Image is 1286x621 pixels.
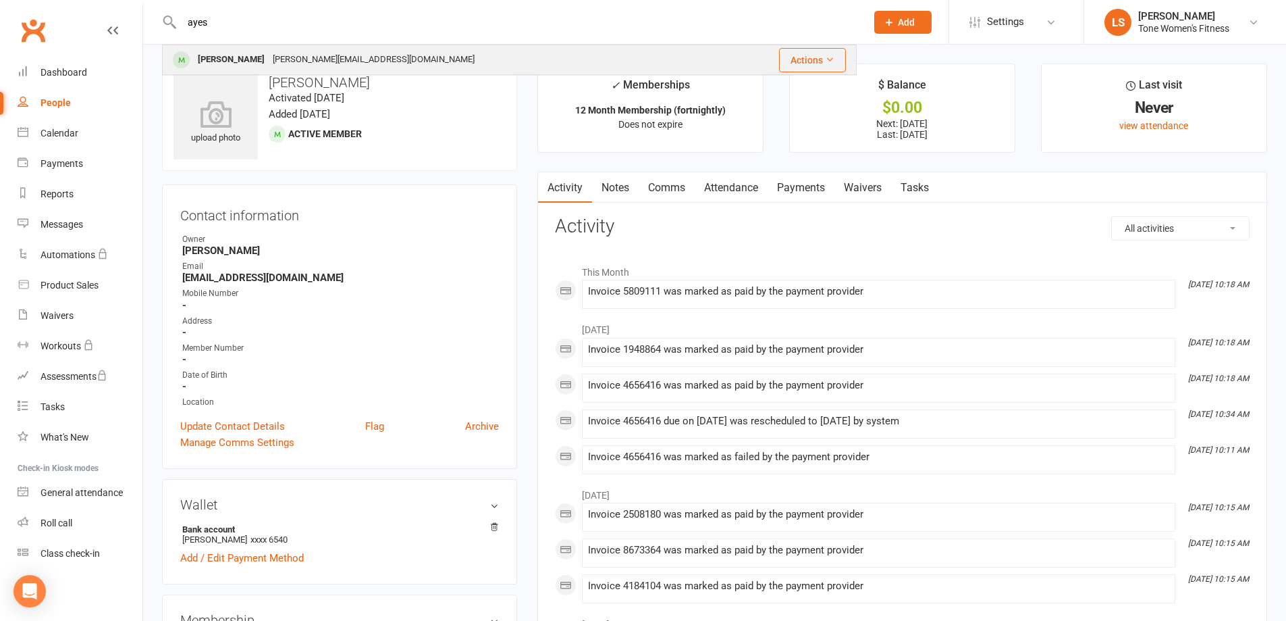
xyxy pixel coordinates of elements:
a: Activity [538,172,592,203]
div: [PERSON_NAME] [1138,10,1229,22]
strong: 12 Month Membership (fortnightly) [575,105,726,116]
strong: - [182,380,499,393]
a: Waivers [18,301,142,331]
strong: [EMAIL_ADDRESS][DOMAIN_NAME] [182,272,499,284]
div: Invoice 4184104 was marked as paid by the payment provider [588,580,1169,592]
a: Workouts [18,331,142,362]
a: Notes [592,172,639,203]
strong: - [182,299,499,312]
i: [DATE] 10:18 AM [1188,338,1249,347]
span: Active member [288,128,362,139]
span: xxxx 6540 [250,535,288,545]
i: [DATE] 10:15 AM [1188,503,1249,512]
i: [DATE] 10:18 AM [1188,280,1249,289]
a: Product Sales [18,270,142,301]
div: Invoice 1948864 was marked as paid by the payment provider [588,344,1169,355]
a: People [18,88,142,118]
div: [PERSON_NAME] [194,50,269,70]
input: Search... [178,13,857,32]
a: Assessments [18,362,142,392]
p: Next: [DATE] Last: [DATE] [802,118,1002,140]
a: What's New [18,422,142,453]
a: Manage Comms Settings [180,434,294,451]
div: Messages [41,219,83,230]
a: Payments [18,149,142,179]
li: [DATE] [555,481,1250,503]
div: Open Intercom Messenger [14,575,46,607]
a: Class kiosk mode [18,539,142,569]
strong: - [182,353,499,366]
div: General attendance [41,487,123,498]
a: Roll call [18,508,142,539]
div: [PERSON_NAME][EMAIL_ADDRESS][DOMAIN_NAME] [269,50,479,70]
div: Dashboard [41,67,87,78]
div: Address [182,315,499,328]
time: Added [DATE] [269,108,330,120]
a: Clubworx [16,14,50,47]
a: Dashboard [18,57,142,88]
i: [DATE] 10:18 AM [1188,374,1249,383]
a: view attendance [1119,120,1188,131]
li: [DATE] [555,316,1250,337]
h3: [PERSON_NAME] [173,75,506,90]
div: Workouts [41,341,81,351]
button: Actions [779,48,846,72]
a: Messages [18,209,142,240]
li: This Month [555,258,1250,280]
a: Reports [18,179,142,209]
a: Flag [365,418,384,434]
div: Invoice 4656416 due on [DATE] was rescheduled to [DATE] by system [588,416,1169,427]
i: ✓ [611,79,620,92]
a: Waivers [834,172,891,203]
div: Reports [41,189,74,199]
div: upload photo [173,101,258,145]
div: What's New [41,432,89,443]
div: Location [182,396,499,409]
a: Payments [768,172,834,203]
strong: - [182,326,499,339]
span: Does not expire [618,119,682,130]
a: Comms [639,172,695,203]
div: Payments [41,158,83,169]
a: Tasks [18,392,142,422]
div: Owner [182,233,499,246]
h3: Wallet [180,497,499,512]
i: [DATE] 10:15 AM [1188,539,1249,548]
div: LS [1104,9,1131,36]
a: Automations [18,240,142,270]
div: Tasks [41,401,65,412]
div: Class check-in [41,548,100,559]
div: Never [1054,101,1254,115]
i: [DATE] 10:11 AM [1188,445,1249,455]
div: Invoice 4656416 was marked as paid by the payment provider [588,380,1169,391]
a: Archive [465,418,499,434]
i: [DATE] 10:34 AM [1188,409,1249,419]
div: Email [182,260,499,273]
div: Waivers [41,310,74,321]
div: Last visit [1126,76,1182,101]
a: Update Contact Details [180,418,285,434]
strong: [PERSON_NAME] [182,245,499,257]
div: Automations [41,249,95,260]
div: Invoice 4656416 was marked as failed by the payment provider [588,451,1169,463]
div: $0.00 [802,101,1002,115]
div: Invoice 5809111 was marked as paid by the payment provider [588,286,1169,297]
div: Member Number [182,342,499,355]
a: Attendance [695,172,768,203]
a: Add / Edit Payment Method [180,550,304,566]
button: Add [874,11,932,34]
div: Assessments [41,371,107,382]
span: Settings [987,7,1024,37]
div: Mobile Number [182,287,499,300]
span: Add [898,17,915,28]
div: Product Sales [41,280,99,291]
div: Tone Women's Fitness [1138,22,1229,34]
div: Invoice 8673364 was marked as paid by the payment provider [588,545,1169,556]
div: Memberships [611,76,690,101]
div: Calendar [41,128,78,139]
div: Invoice 2508180 was marked as paid by the payment provider [588,509,1169,520]
a: General attendance kiosk mode [18,478,142,508]
h3: Contact information [180,203,499,223]
h3: Activity [555,216,1250,237]
div: Roll call [41,518,72,528]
